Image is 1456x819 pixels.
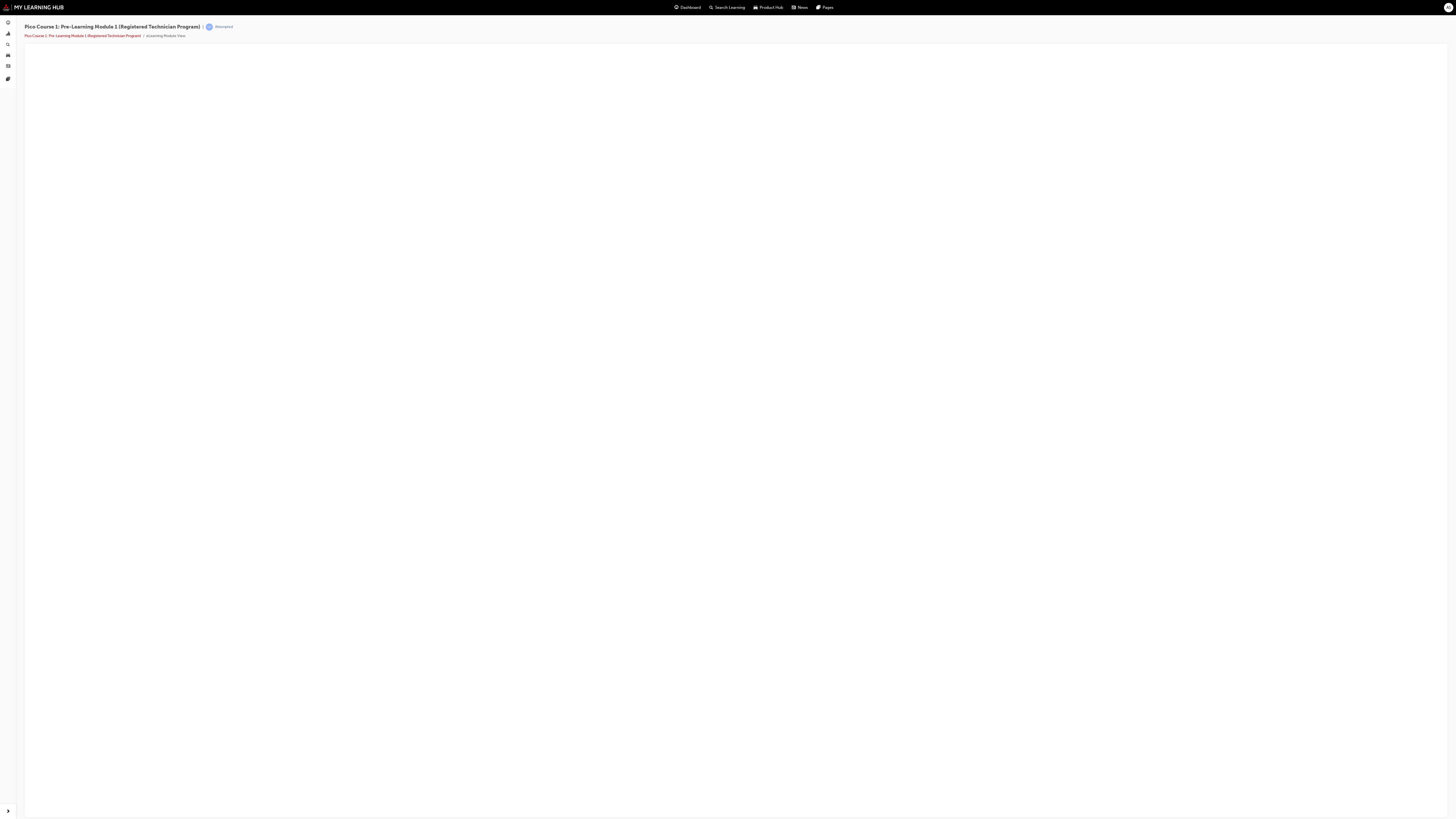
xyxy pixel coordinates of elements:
[812,2,838,13] a: pages-iconPages
[206,23,213,31] span: learningRecordVerb_ATTEMPT-icon
[749,2,787,13] a: car-iconProduct Hub
[792,4,796,11] span: news-icon
[754,4,758,11] span: car-icon
[6,808,10,815] span: next-icon
[715,5,745,11] span: Search Learning
[6,64,10,69] span: news-icon
[3,4,64,11] img: mmal
[215,25,233,30] div: Attempted
[681,5,701,11] span: Dashboard
[25,34,141,38] a: Pico Course 1: Pre-Learning Module 1 (Registered Technician Program)
[6,42,10,47] span: search-icon
[6,32,10,37] span: chart-icon
[705,2,749,13] a: search-iconSearch Learning
[1446,5,1451,11] span: AS
[709,4,713,11] span: search-icon
[760,5,783,11] span: Product Hub
[25,24,200,30] span: Pico Course 1: Pre-Learning Module 1 (Registered Technician Program)
[6,53,10,58] span: car-icon
[674,4,678,11] span: guage-icon
[787,2,812,13] a: news-iconNews
[798,5,808,11] span: News
[6,77,10,82] span: pages-icon
[146,33,185,39] li: eLearning Module View
[816,4,820,11] span: pages-icon
[823,5,834,11] span: Pages
[670,2,705,13] a: guage-iconDashboard
[1444,3,1453,12] button: AS
[203,24,204,30] span: |
[6,21,10,26] span: guage-icon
